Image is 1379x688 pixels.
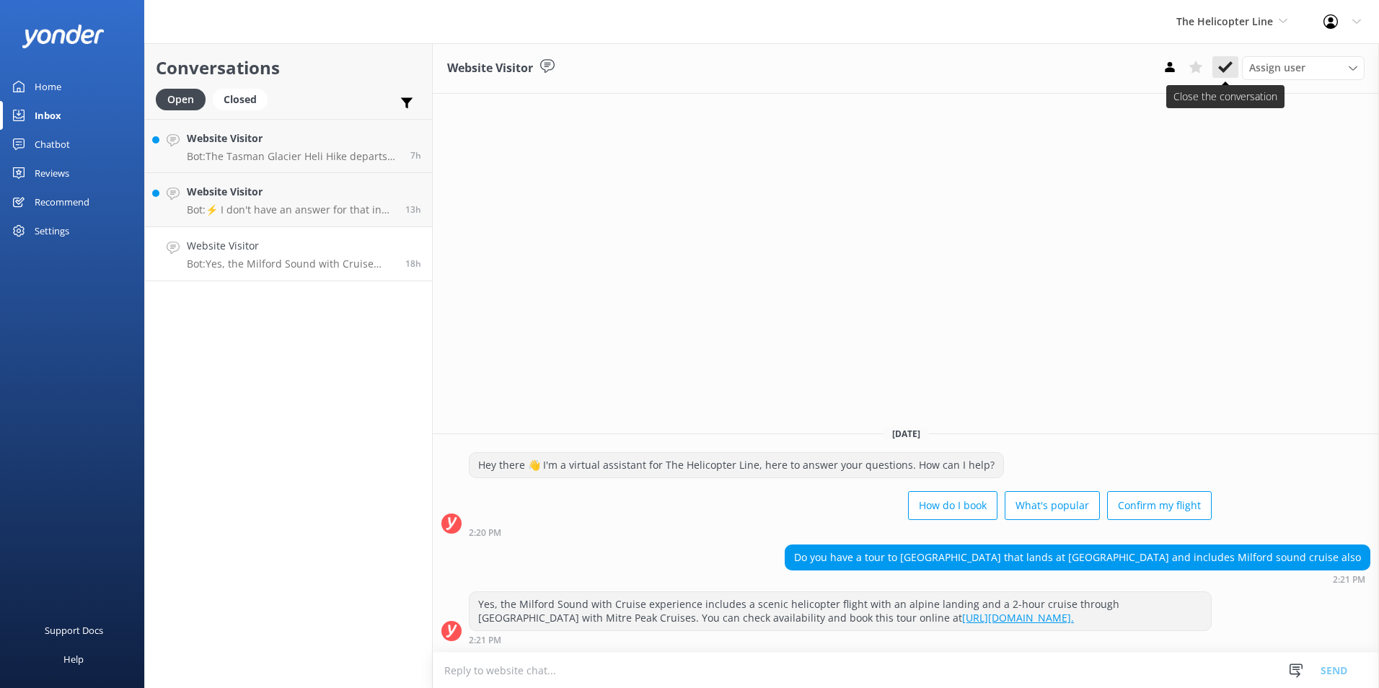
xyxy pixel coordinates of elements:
[1333,575,1365,584] strong: 2:21 PM
[469,529,501,537] strong: 2:20 PM
[469,636,501,645] strong: 2:21 PM
[1107,491,1212,520] button: Confirm my flight
[145,227,432,281] a: Website VisitorBot:Yes, the Milford Sound with Cruise experience includes a scenic helicopter fli...
[447,59,533,78] h3: Website Visitor
[35,101,61,130] div: Inbox
[35,159,69,188] div: Reviews
[35,188,89,216] div: Recommend
[469,527,1212,537] div: Sep 10 2025 02:20pm (UTC +12:00) Pacific/Auckland
[884,428,929,440] span: [DATE]
[35,72,61,101] div: Home
[22,25,105,48] img: yonder-white-logo.png
[63,645,84,674] div: Help
[908,491,997,520] button: How do I book
[962,611,1074,625] a: [URL][DOMAIN_NAME].
[156,54,421,81] h2: Conversations
[470,453,1003,477] div: Hey there 👋 I'm a virtual assistant for The Helicopter Line, here to answer your questions. How c...
[410,149,421,162] span: Sep 11 2025 01:36am (UTC +12:00) Pacific/Auckland
[1249,60,1305,76] span: Assign user
[469,635,1212,645] div: Sep 10 2025 02:21pm (UTC +12:00) Pacific/Auckland
[405,203,421,216] span: Sep 10 2025 07:16pm (UTC +12:00) Pacific/Auckland
[35,216,69,245] div: Settings
[187,257,395,270] p: Bot: Yes, the Milford Sound with Cruise experience includes a scenic helicopter flight with an al...
[213,89,268,110] div: Closed
[187,131,400,146] h4: Website Visitor
[1176,14,1273,28] span: The Helicopter Line
[187,184,395,200] h4: Website Visitor
[187,238,395,254] h4: Website Visitor
[213,91,275,107] a: Closed
[45,616,103,645] div: Support Docs
[470,592,1211,630] div: Yes, the Milford Sound with Cruise experience includes a scenic helicopter flight with an alpine ...
[35,130,70,159] div: Chatbot
[1005,491,1100,520] button: What's popular
[785,574,1370,584] div: Sep 10 2025 02:21pm (UTC +12:00) Pacific/Auckland
[145,119,432,173] a: Website VisitorBot:The Tasman Glacier Heli Hike departs from [GEOGRAPHIC_DATA].7h
[156,89,206,110] div: Open
[1242,56,1365,79] div: Assign User
[187,203,395,216] p: Bot: ⚡ I don't have an answer for that in my knowledge base. Please try and rephrase your questio...
[785,545,1370,570] div: Do you have a tour to [GEOGRAPHIC_DATA] that lands at [GEOGRAPHIC_DATA] and includes Milford soun...
[156,91,213,107] a: Open
[145,173,432,227] a: Website VisitorBot:⚡ I don't have an answer for that in my knowledge base. Please try and rephras...
[187,150,400,163] p: Bot: The Tasman Glacier Heli Hike departs from [GEOGRAPHIC_DATA].
[405,257,421,270] span: Sep 10 2025 02:21pm (UTC +12:00) Pacific/Auckland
